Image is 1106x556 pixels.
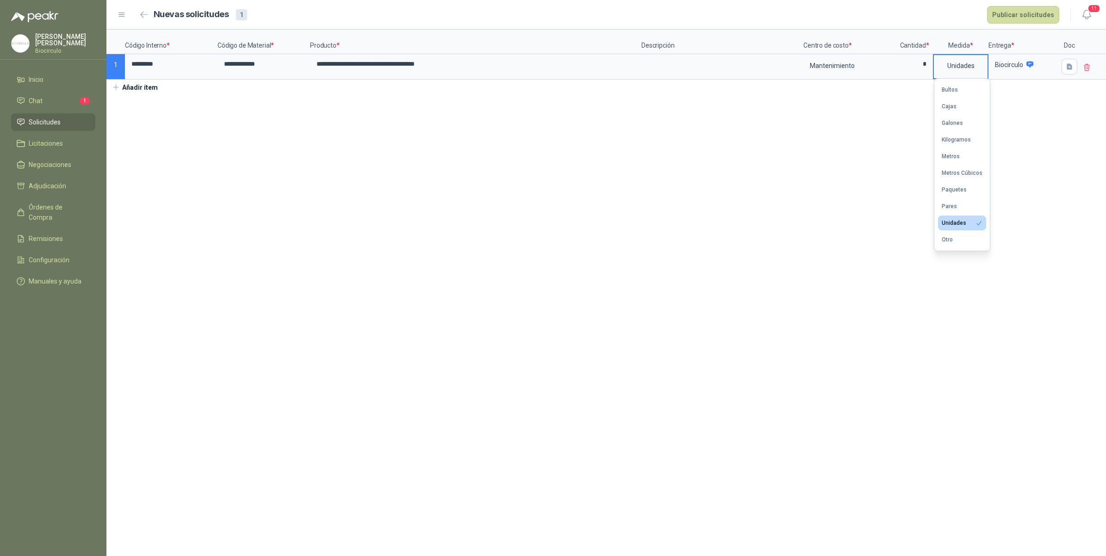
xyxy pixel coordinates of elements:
span: Remisiones [29,234,63,244]
button: Añadir ítem [106,80,163,95]
span: Licitaciones [29,138,63,148]
a: Solicitudes [11,113,95,131]
a: Licitaciones [11,135,95,152]
span: Órdenes de Compra [29,202,87,222]
div: Mantenimiento [804,55,895,76]
p: Doc [1058,30,1081,54]
button: Bultos [938,82,986,97]
div: Unidades [934,55,988,76]
button: Pares [938,199,986,214]
button: Otro [938,232,986,247]
a: Órdenes de Compra [11,198,95,226]
button: Metros [938,149,986,164]
p: Producto [310,30,641,54]
button: Galones [938,116,986,130]
a: Negociaciones [11,156,95,173]
p: Cantidad [896,30,933,54]
button: Kilogramos [938,132,986,147]
span: Negociaciones [29,160,71,170]
button: Publicar solicitudes [987,6,1059,24]
button: Unidades [938,216,986,230]
button: Metros Cúbicos [938,166,986,180]
span: 1 [80,97,90,105]
a: Manuales y ayuda [11,272,95,290]
div: 1 [236,9,247,20]
img: Company Logo [12,35,29,52]
p: [PERSON_NAME] [PERSON_NAME] [35,33,95,46]
a: Chat1 [11,92,95,110]
div: Paquetes [942,186,967,193]
div: Pares [942,203,957,210]
p: Biocirculo [995,62,1023,68]
p: Código de Material [217,30,310,54]
span: Adjudicación [29,181,66,191]
p: Entrega [988,30,1058,54]
div: Metros [942,153,960,160]
button: Paquetes [938,182,986,197]
div: Cajas [942,103,957,110]
button: 11 [1078,6,1095,23]
span: Inicio [29,74,43,85]
span: Manuales y ayuda [29,276,81,286]
div: Bultos [942,86,958,93]
p: 1 [106,54,125,80]
p: Medida [933,30,988,54]
a: Remisiones [11,230,95,247]
span: 11 [1087,4,1100,13]
img: Logo peakr [11,11,58,22]
div: Metros Cúbicos [942,170,982,176]
div: Kilogramos [942,136,971,143]
div: Unidades [942,220,966,226]
a: Adjudicación [11,177,95,195]
div: Galones [942,120,963,126]
p: Descripción [641,30,803,54]
p: Centro de costo [803,30,896,54]
span: Solicitudes [29,117,61,127]
h2: Nuevas solicitudes [154,8,229,21]
a: Configuración [11,251,95,269]
button: Cajas [938,99,986,114]
p: Código Interno [125,30,217,54]
a: Inicio [11,71,95,88]
p: Biocirculo [35,48,95,54]
div: Otro [942,236,953,243]
span: Configuración [29,255,69,265]
span: Chat [29,96,43,106]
